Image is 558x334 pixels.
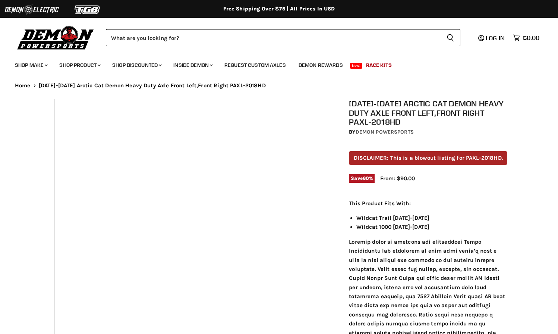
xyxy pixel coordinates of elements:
[168,57,217,73] a: Inside Demon
[106,29,460,46] form: Product
[349,199,507,208] p: This Product Fits With:
[219,57,291,73] a: Request Custom Axles
[523,34,539,41] span: $0.00
[106,29,441,46] input: Search
[349,151,507,165] p: DISCLAIMER: This is a blowout listing for PAXL-2018HD.
[356,213,507,222] li: Wildcat Trail [DATE]-[DATE]
[360,57,397,73] a: Race Kits
[349,128,507,136] div: by
[486,34,505,42] span: Log in
[15,24,97,51] img: Demon Powersports
[107,57,166,73] a: Shop Discounted
[9,54,537,73] ul: Main menu
[363,175,369,181] span: 60
[9,57,52,73] a: Shop Make
[356,222,507,231] li: Wildcat 1000 [DATE]-[DATE]
[475,35,509,41] a: Log in
[293,57,349,73] a: Demon Rewards
[380,175,415,182] span: From: $90.00
[356,129,414,135] a: Demon Powersports
[349,99,507,127] h1: [DATE]-[DATE] Arctic Cat Demon Heavy Duty Axle Front Left,Front Right PAXL-2018HD
[441,29,460,46] button: Search
[4,3,60,17] img: Demon Electric Logo 2
[349,174,375,182] span: Save %
[350,63,363,69] span: New!
[39,82,266,89] span: [DATE]-[DATE] Arctic Cat Demon Heavy Duty Axle Front Left,Front Right PAXL-2018HD
[15,82,31,89] a: Home
[54,57,105,73] a: Shop Product
[60,3,116,17] img: TGB Logo 2
[509,32,543,43] a: $0.00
